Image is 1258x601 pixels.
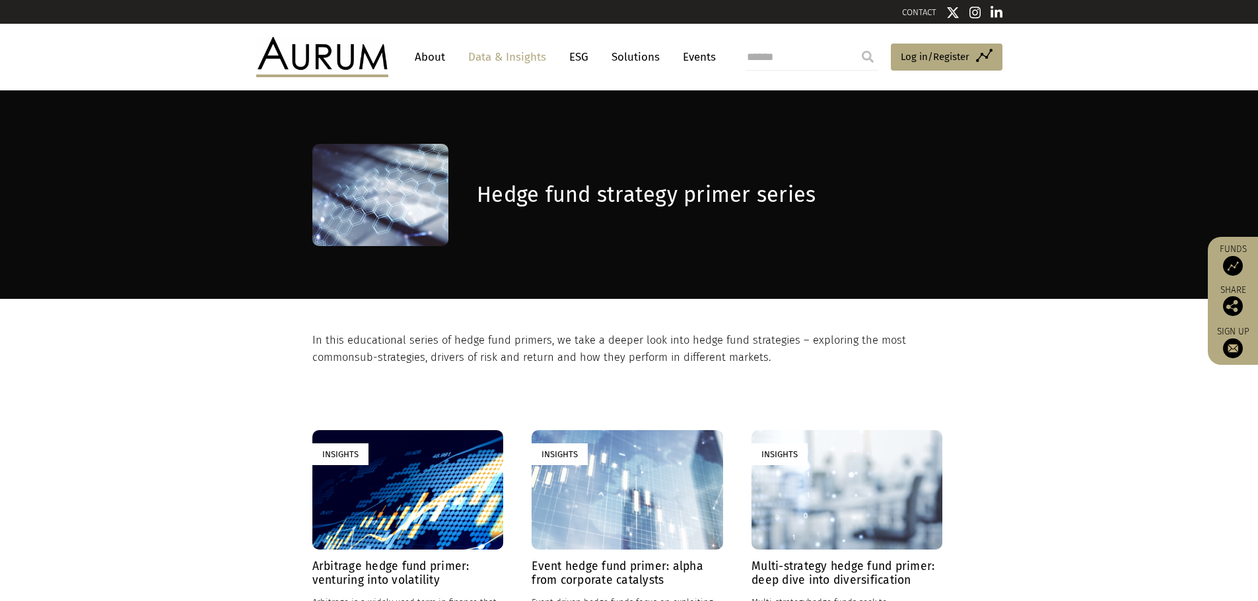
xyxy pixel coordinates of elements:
h4: Multi-strategy hedge fund primer: deep dive into diversification [751,559,942,587]
img: Linkedin icon [991,6,1002,19]
a: Sign up [1214,326,1251,358]
a: CONTACT [902,7,936,17]
div: Share [1214,286,1251,316]
h1: Hedge fund strategy primer series [477,182,942,208]
div: Insights [532,443,588,465]
img: Aurum [256,37,388,77]
div: Insights [312,443,368,465]
img: Access Funds [1223,256,1243,276]
span: Log in/Register [901,49,969,65]
a: About [408,45,452,69]
img: Share this post [1223,296,1243,316]
a: Solutions [605,45,666,69]
a: Data & Insights [462,45,553,69]
a: Events [676,45,716,69]
img: Twitter icon [946,6,960,19]
h4: Arbitrage hedge fund primer: venturing into volatility [312,559,503,587]
input: Submit [855,44,881,70]
img: Sign up to our newsletter [1223,338,1243,358]
a: ESG [563,45,595,69]
h4: Event hedge fund primer: alpha from corporate catalysts [532,559,722,587]
a: Funds [1214,243,1251,276]
span: sub-strategies [355,351,425,364]
p: In this educational series of hedge fund primers, we take a deeper look into hedge fund strategie... [312,332,943,367]
img: Instagram icon [969,6,981,19]
a: Log in/Register [891,44,1002,71]
div: Insights [751,443,808,465]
